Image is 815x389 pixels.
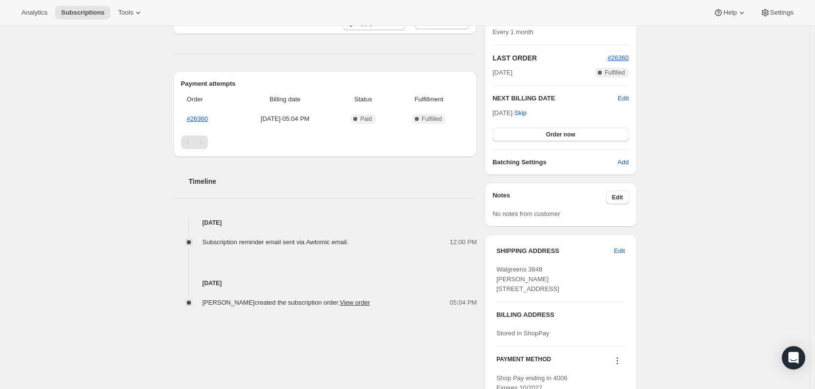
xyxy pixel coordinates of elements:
h2: NEXT BILLING DATE [492,94,618,103]
span: Fulfillment [394,95,463,104]
button: Add [611,155,634,170]
span: Stored in ShopPay [496,330,549,337]
span: [DATE] · [492,109,527,117]
span: Help [723,9,736,17]
span: [DATE] · 05:04 PM [238,114,332,124]
span: Order now [546,131,575,138]
span: Skip [514,108,527,118]
span: Subscriptions [61,9,104,17]
th: Order [181,89,236,110]
span: No notes from customer [492,210,560,217]
h2: Timeline [189,176,477,186]
span: Fulfilled [422,115,442,123]
span: Every 1 month [492,28,533,36]
span: Walgreens 3848 [PERSON_NAME] [STREET_ADDRESS] [496,266,559,292]
button: Edit [606,191,629,204]
h3: BILLING ADDRESS [496,310,625,320]
span: [DATE] [492,68,512,78]
span: 12:00 PM [450,237,477,247]
span: Billing date [238,95,332,104]
h3: Notes [492,191,606,204]
h2: LAST ORDER [492,53,608,63]
a: #26360 [187,115,208,122]
button: Skip [509,105,532,121]
a: #26360 [608,54,629,61]
span: Subscription reminder email sent via Awtomic email. [203,238,349,246]
button: Help [708,6,752,19]
button: Edit [608,243,631,259]
nav: Pagination [181,136,469,149]
span: Analytics [21,9,47,17]
span: Add [617,157,629,167]
span: Edit [612,194,623,201]
span: 05:04 PM [450,298,477,308]
button: Settings [754,6,799,19]
span: Tools [118,9,133,17]
span: Edit [614,246,625,256]
h4: [DATE] [173,218,477,228]
button: Tools [112,6,149,19]
div: Open Intercom Messenger [782,346,805,370]
h2: Payment attempts [181,79,469,89]
span: Settings [770,9,794,17]
span: Status [338,95,388,104]
h6: Batching Settings [492,157,617,167]
h4: [DATE] [173,278,477,288]
h3: SHIPPING ADDRESS [496,246,614,256]
a: View order [340,299,370,306]
h3: PAYMENT METHOD [496,355,551,369]
span: [PERSON_NAME] created the subscription order. [203,299,370,306]
button: Subscriptions [55,6,110,19]
button: #26360 [608,53,629,63]
span: Paid [360,115,372,123]
button: Edit [618,94,629,103]
button: Analytics [16,6,53,19]
span: Fulfilled [605,69,625,77]
button: Order now [492,128,629,141]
